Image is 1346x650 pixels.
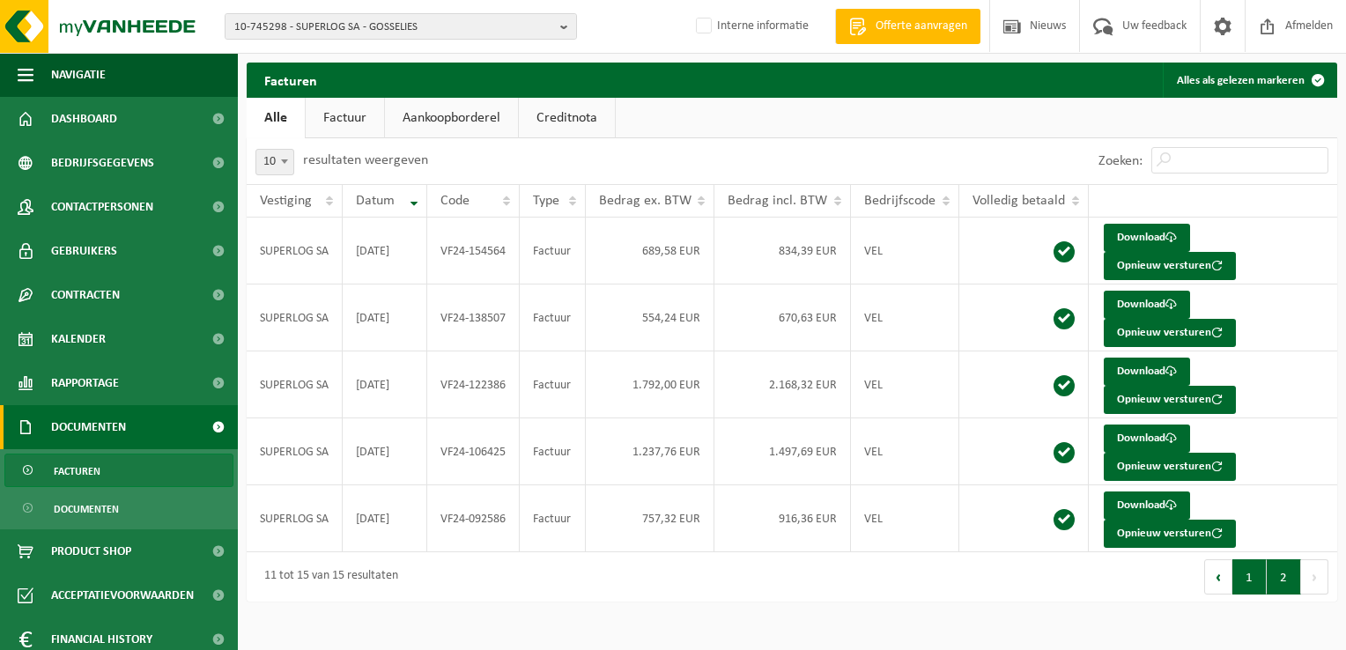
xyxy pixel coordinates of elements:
span: Gebruikers [51,229,117,273]
td: 689,58 EUR [586,218,715,284]
td: SUPERLOG SA [247,418,343,485]
td: Factuur [520,351,585,418]
span: Documenten [51,405,126,449]
td: VF24-092586 [427,485,520,552]
a: Download [1104,425,1190,453]
span: Acceptatievoorwaarden [51,573,194,617]
td: VF24-138507 [427,284,520,351]
span: Vestiging [260,194,312,208]
td: VEL [851,418,959,485]
span: Offerte aanvragen [871,18,972,35]
span: Bedrijfsgegevens [51,141,154,185]
a: Download [1104,224,1190,252]
div: 11 tot 15 van 15 resultaten [255,561,398,593]
a: Offerte aanvragen [835,9,980,44]
td: VF24-122386 [427,351,520,418]
td: 757,32 EUR [586,485,715,552]
td: VF24-106425 [427,418,520,485]
a: Factuur [306,98,384,138]
td: SUPERLOG SA [247,218,343,284]
a: Download [1104,491,1190,520]
label: Interne informatie [692,13,809,40]
td: 1.792,00 EUR [586,351,715,418]
span: 10 [255,149,294,175]
span: 10 [256,150,293,174]
span: 10-745298 - SUPERLOG SA - GOSSELIES [234,14,553,41]
a: Download [1104,358,1190,386]
td: VEL [851,218,959,284]
button: Opnieuw versturen [1104,252,1236,280]
td: Factuur [520,284,585,351]
span: Navigatie [51,53,106,97]
span: Contracten [51,273,120,317]
button: Next [1301,559,1328,595]
button: 1 [1232,559,1267,595]
span: Type [533,194,559,208]
td: VEL [851,284,959,351]
td: [DATE] [343,485,427,552]
td: [DATE] [343,418,427,485]
span: Bedrag incl. BTW [728,194,827,208]
span: Rapportage [51,361,119,405]
button: Opnieuw versturen [1104,453,1236,481]
td: SUPERLOG SA [247,351,343,418]
button: Opnieuw versturen [1104,520,1236,548]
td: 1.237,76 EUR [586,418,715,485]
a: Facturen [4,454,233,487]
td: 554,24 EUR [586,284,715,351]
td: SUPERLOG SA [247,485,343,552]
span: Dashboard [51,97,117,141]
span: Kalender [51,317,106,361]
span: Product Shop [51,529,131,573]
td: SUPERLOG SA [247,284,343,351]
td: VEL [851,485,959,552]
td: 834,39 EUR [714,218,851,284]
td: Factuur [520,218,585,284]
button: Opnieuw versturen [1104,319,1236,347]
td: 2.168,32 EUR [714,351,851,418]
label: resultaten weergeven [303,153,428,167]
span: Volledig betaald [973,194,1065,208]
span: Facturen [54,454,100,488]
td: VEL [851,351,959,418]
a: Documenten [4,491,233,525]
td: [DATE] [343,218,427,284]
span: Documenten [54,492,119,526]
button: 10-745298 - SUPERLOG SA - GOSSELIES [225,13,577,40]
td: 1.497,69 EUR [714,418,851,485]
button: Opnieuw versturen [1104,386,1236,414]
h2: Facturen [247,63,335,97]
span: Datum [356,194,395,208]
td: Factuur [520,418,585,485]
button: Previous [1204,559,1232,595]
a: Download [1104,291,1190,319]
td: [DATE] [343,351,427,418]
td: Factuur [520,485,585,552]
span: Bedrag ex. BTW [599,194,691,208]
a: Aankoopborderel [385,98,518,138]
a: Creditnota [519,98,615,138]
a: Alle [247,98,305,138]
span: Code [440,194,470,208]
td: 916,36 EUR [714,485,851,552]
span: Bedrijfscode [864,194,936,208]
span: Contactpersonen [51,185,153,229]
label: Zoeken: [1098,154,1143,168]
button: 2 [1267,559,1301,595]
button: Alles als gelezen markeren [1163,63,1335,98]
td: 670,63 EUR [714,284,851,351]
td: VF24-154564 [427,218,520,284]
td: [DATE] [343,284,427,351]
